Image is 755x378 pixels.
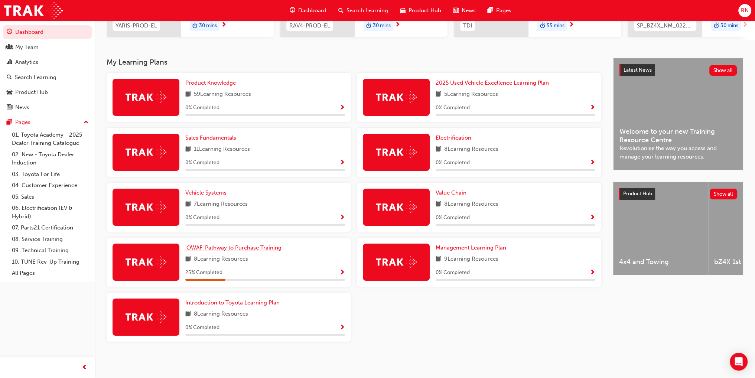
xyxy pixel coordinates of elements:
[9,180,92,191] a: 04. Customer Experience
[339,158,345,167] button: Show Progress
[714,21,719,31] span: duration-icon
[3,85,92,99] a: Product Hub
[185,104,219,112] span: 0 % Completed
[7,29,12,36] span: guage-icon
[436,90,441,99] span: book-icon
[339,270,345,276] span: Show Progress
[9,222,92,234] a: 07. Parts21 Certification
[730,353,748,371] div: Open Intercom Messenger
[462,6,476,15] span: News
[284,3,332,18] a: guage-iconDashboard
[590,160,595,166] span: Show Progress
[590,215,595,221] span: Show Progress
[3,101,92,114] a: News
[185,310,191,319] span: book-icon
[3,25,92,39] a: Dashboard
[436,200,441,209] span: book-icon
[444,200,498,209] span: 8 Learning Resources
[4,2,63,19] img: Trak
[9,202,92,222] a: 06. Electrification (EV & Hybrid)
[221,22,227,29] span: next-icon
[709,65,737,76] button: Show all
[3,24,92,115] button: DashboardMy TeamAnalyticsSearch LearningProduct HubNews
[185,79,239,87] a: Product Knowledge
[185,79,236,86] span: Product Knowledge
[436,159,470,167] span: 0 % Completed
[444,90,498,99] span: 5 Learning Resources
[126,311,166,323] img: Trak
[482,3,517,18] a: pages-iconPages
[3,115,92,129] button: Pages
[569,22,574,29] span: next-icon
[185,134,239,142] a: Sales Fundamentals
[7,89,12,96] span: car-icon
[339,103,345,113] button: Show Progress
[436,268,470,277] span: 0 % Completed
[376,256,417,268] img: Trak
[185,323,219,332] span: 0 % Completed
[436,214,470,222] span: 0 % Completed
[742,22,748,29] span: next-icon
[9,234,92,245] a: 08. Service Training
[613,182,708,275] a: 4x4 and Towing
[298,6,326,15] span: Dashboard
[15,58,38,66] div: Analytics
[339,215,345,221] span: Show Progress
[9,149,92,169] a: 02. New - Toyota Dealer Induction
[185,134,236,141] span: Sales Fundamentals
[496,6,511,15] span: Pages
[199,22,217,30] span: 30 mins
[453,6,459,15] span: news-icon
[9,191,92,203] a: 05. Sales
[710,189,738,199] button: Show all
[376,201,417,213] img: Trak
[590,158,595,167] button: Show Progress
[339,323,345,332] button: Show Progress
[590,268,595,277] button: Show Progress
[444,255,498,264] span: 9 Learning Resources
[339,325,345,331] span: Show Progress
[3,71,92,84] a: Search Learning
[7,59,12,66] span: chart-icon
[395,22,400,29] span: next-icon
[3,55,92,69] a: Analytics
[185,189,227,196] span: Vehicle Systems
[9,169,92,180] a: 03. Toyota For Life
[185,244,284,252] a: 'OWAF' Pathway to Purchase Training
[107,58,601,66] h3: My Learning Plans
[7,104,12,111] span: news-icon
[185,189,230,197] a: Vehicle Systems
[366,21,371,31] span: duration-icon
[436,134,474,142] a: Electrification
[619,127,737,144] span: Welcome to your new Training Resource Centre
[185,145,191,154] span: book-icon
[619,64,737,76] a: Latest NewsShow all
[463,22,472,30] span: TDI
[15,118,30,127] div: Pages
[185,90,191,99] span: book-icon
[436,145,441,154] span: book-icon
[741,6,749,15] span: RN
[447,3,482,18] a: news-iconNews
[637,22,693,30] span: SP_BZ4X_NM_0224_EL01
[15,103,29,112] div: News
[436,79,549,86] span: 2025 Used Vehicle Excellence Learning Plan
[332,3,394,18] a: search-iconSearch Learning
[444,145,498,154] span: 8 Learning Resources
[84,118,89,127] span: up-icon
[290,6,295,15] span: guage-icon
[346,6,388,15] span: Search Learning
[126,256,166,268] img: Trak
[185,268,222,277] span: 25 % Completed
[376,91,417,103] img: Trak
[15,73,56,82] div: Search Learning
[9,245,92,256] a: 09. Technical Training
[339,160,345,166] span: Show Progress
[623,190,652,197] span: Product Hub
[194,255,248,264] span: 8 Learning Resources
[338,6,344,15] span: search-icon
[436,255,441,264] span: book-icon
[619,144,737,161] span: Revolutionise the way you access and manage your learning resources.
